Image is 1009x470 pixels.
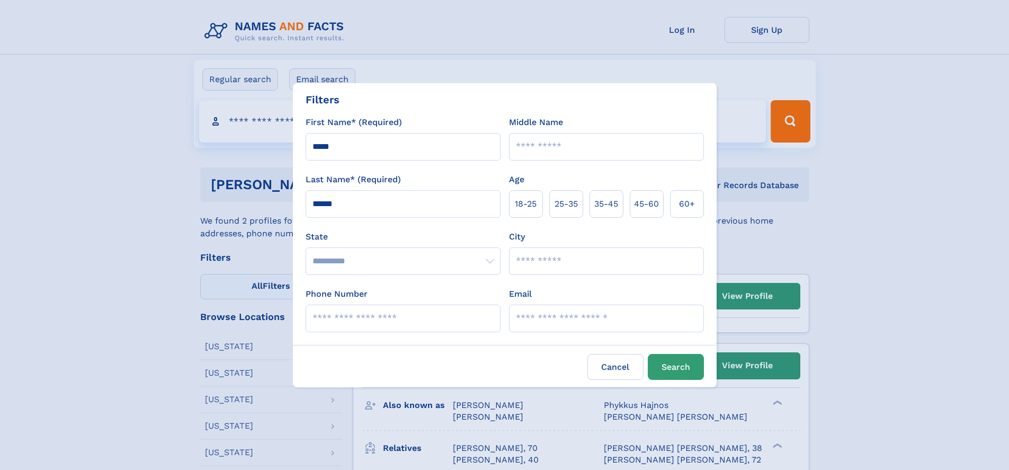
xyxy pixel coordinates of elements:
[509,173,524,186] label: Age
[634,198,659,210] span: 45‑60
[679,198,695,210] span: 60+
[306,230,501,243] label: State
[587,354,644,380] label: Cancel
[509,116,563,129] label: Middle Name
[509,288,532,300] label: Email
[648,354,704,380] button: Search
[306,288,368,300] label: Phone Number
[306,92,340,108] div: Filters
[509,230,525,243] label: City
[306,116,402,129] label: First Name* (Required)
[306,173,401,186] label: Last Name* (Required)
[555,198,578,210] span: 25‑35
[594,198,618,210] span: 35‑45
[515,198,537,210] span: 18‑25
